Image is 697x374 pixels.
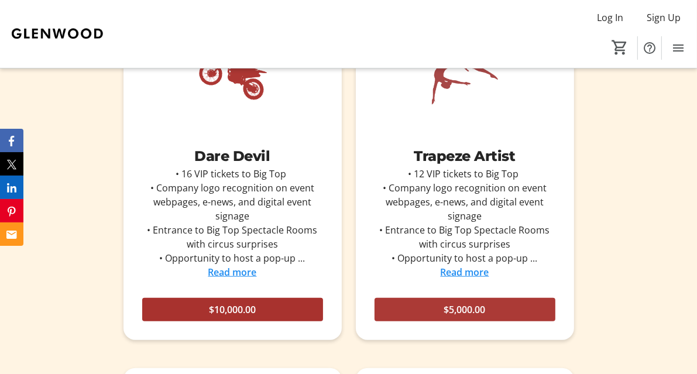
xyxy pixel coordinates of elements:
[375,298,555,321] button: $5,000.00
[609,37,630,58] button: Cart
[444,303,486,317] span: $5,000.00
[142,167,323,265] div: • 16 VIP tickets to Big Top • Company logo recognition on event webpages, e-news, and digital eve...
[7,5,111,63] img: Glenwood, Inc.'s Logo
[375,167,555,265] div: • 12 VIP tickets to Big Top • Company logo recognition on event webpages, e-news, and digital eve...
[638,36,661,60] button: Help
[588,8,633,27] button: Log In
[667,36,690,60] button: Menu
[142,298,323,321] button: $10,000.00
[647,11,681,25] span: Sign Up
[597,11,623,25] span: Log In
[209,303,256,317] span: $10,000.00
[375,146,555,167] div: Trapeze Artist
[208,266,257,279] a: Read more
[142,146,323,167] div: Dare Devil
[637,8,690,27] button: Sign Up
[441,266,489,279] a: Read more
